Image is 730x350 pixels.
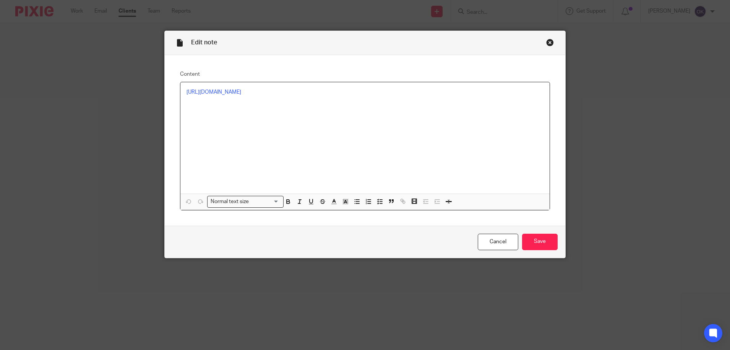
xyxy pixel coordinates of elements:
[207,196,284,208] div: Search for option
[522,234,558,250] input: Save
[180,70,550,78] label: Content
[251,198,279,206] input: Search for option
[187,90,241,95] a: [URL][DOMAIN_NAME]
[546,39,554,46] div: Close this dialog window
[191,39,217,46] span: Edit note
[209,198,251,206] span: Normal text size
[478,234,518,250] a: Cancel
